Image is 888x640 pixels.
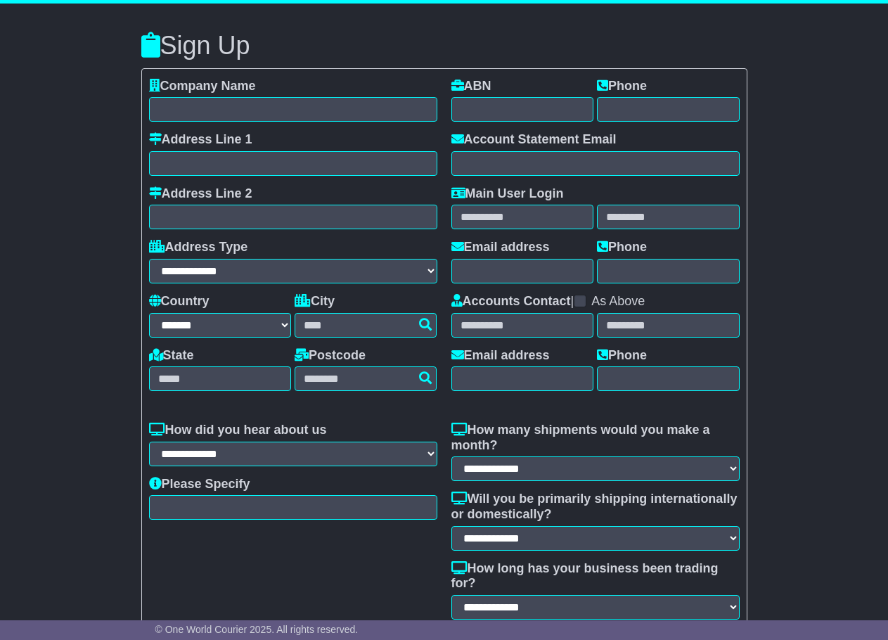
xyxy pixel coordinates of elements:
[597,79,647,94] label: Phone
[295,348,366,364] label: Postcode
[597,240,647,255] label: Phone
[451,423,740,453] label: How many shipments would you make a month?
[451,186,564,202] label: Main User Login
[149,294,210,309] label: Country
[149,348,194,364] label: State
[149,423,327,438] label: How did you hear about us
[149,79,256,94] label: Company Name
[591,294,645,309] label: As Above
[451,492,740,522] label: Will you be primarily shipping internationally or domestically?
[451,79,491,94] label: ABN
[451,294,571,309] label: Accounts Contact
[141,32,747,60] h3: Sign Up
[149,132,252,148] label: Address Line 1
[451,348,550,364] label: Email address
[149,477,250,492] label: Please Specify
[149,186,252,202] label: Address Line 2
[149,240,248,255] label: Address Type
[451,561,740,591] label: How long has your business been trading for?
[295,294,335,309] label: City
[597,348,647,364] label: Phone
[155,624,359,635] span: © One World Courier 2025. All rights reserved.
[451,294,740,313] div: |
[451,132,617,148] label: Account Statement Email
[451,240,550,255] label: Email address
